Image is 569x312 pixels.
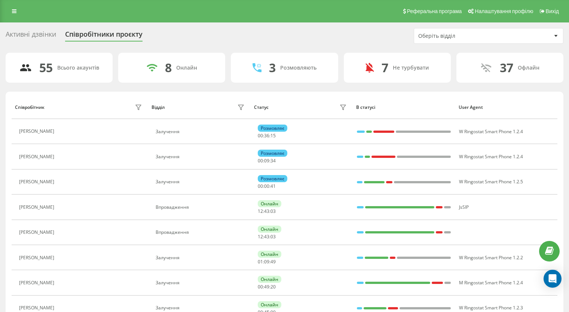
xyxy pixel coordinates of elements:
[156,154,247,159] div: Залучення
[258,175,287,182] div: Розмовляє
[418,33,508,39] div: Оберіть відділ
[459,279,523,286] span: M Ringostat Smart Phone 1.2.4
[258,209,276,214] div: : :
[459,254,523,261] span: W Ringostat Smart Phone 1.2.2
[19,255,56,260] div: [PERSON_NAME]
[459,305,523,311] span: W Ringostat Smart Phone 1.2.3
[19,129,56,134] div: [PERSON_NAME]
[156,230,247,235] div: Впровадження
[258,284,276,290] div: : :
[19,280,56,285] div: [PERSON_NAME]
[39,61,53,75] div: 55
[270,132,276,139] span: 15
[258,132,263,139] span: 00
[258,157,263,164] span: 00
[258,184,276,189] div: : :
[156,205,247,210] div: Впровадження
[459,105,554,110] div: User Agent
[264,132,269,139] span: 36
[258,251,281,258] div: Онлайн
[518,65,539,71] div: Офлайн
[264,284,269,290] span: 49
[165,61,172,75] div: 8
[258,301,281,308] div: Онлайн
[270,208,276,214] span: 03
[258,158,276,163] div: : :
[15,105,45,110] div: Співробітник
[258,276,281,283] div: Онлайн
[156,179,247,184] div: Залучення
[176,65,197,71] div: Онлайн
[156,280,247,285] div: Залучення
[475,8,533,14] span: Налаштування профілю
[258,284,263,290] span: 00
[19,230,56,235] div: [PERSON_NAME]
[258,200,281,207] div: Онлайн
[270,183,276,189] span: 41
[393,65,429,71] div: Не турбувати
[258,183,263,189] span: 00
[264,208,269,214] span: 43
[264,259,269,265] span: 09
[382,61,388,75] div: 7
[270,157,276,164] span: 34
[258,208,263,214] span: 12
[19,305,56,311] div: [PERSON_NAME]
[57,65,99,71] div: Всього акаунтів
[269,61,276,75] div: 3
[356,105,452,110] div: В статусі
[258,259,276,264] div: : :
[270,233,276,240] span: 03
[544,270,562,288] div: Open Intercom Messenger
[258,133,276,138] div: : :
[270,284,276,290] span: 20
[156,305,247,311] div: Залучення
[270,259,276,265] span: 49
[19,179,56,184] div: [PERSON_NAME]
[280,65,316,71] div: Розмовляють
[459,178,523,185] span: W Ringostat Smart Phone 1.2.5
[156,129,247,134] div: Залучення
[459,204,469,210] span: JsSIP
[258,150,287,157] div: Розмовляє
[254,105,269,110] div: Статус
[407,8,462,14] span: Реферальна програма
[258,259,263,265] span: 01
[6,30,56,42] div: Активні дзвінки
[65,30,143,42] div: Співробітники проєкту
[264,157,269,164] span: 09
[152,105,165,110] div: Відділ
[258,125,287,132] div: Розмовляє
[258,233,263,240] span: 12
[500,61,513,75] div: 37
[459,128,523,135] span: W Ringostat Smart Phone 1.2.4
[156,255,247,260] div: Залучення
[264,233,269,240] span: 43
[459,153,523,160] span: W Ringostat Smart Phone 1.2.4
[264,183,269,189] span: 00
[19,205,56,210] div: [PERSON_NAME]
[19,154,56,159] div: [PERSON_NAME]
[258,226,281,233] div: Онлайн
[258,234,276,239] div: : :
[546,8,559,14] span: Вихід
